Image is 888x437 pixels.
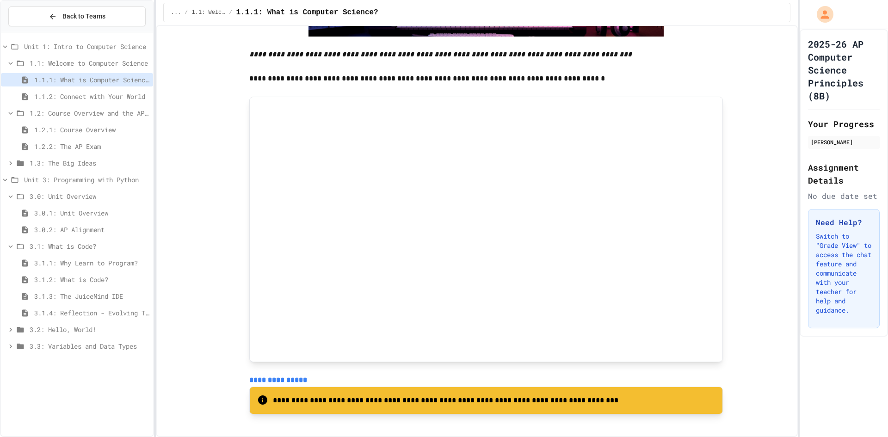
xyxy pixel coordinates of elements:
span: 1.1.1: What is Computer Science? [236,7,378,18]
span: / [185,9,188,16]
span: Back to Teams [62,12,105,21]
span: 3.1: What is Code? [30,241,149,251]
span: 3.0: Unit Overview [30,191,149,201]
span: 1.2.2: The AP Exam [34,142,149,151]
span: 3.0.1: Unit Overview [34,208,149,218]
h2: Your Progress [808,117,880,130]
span: 3.1.2: What is Code? [34,275,149,284]
h2: Assignment Details [808,161,880,187]
div: My Account [807,4,836,25]
span: 1.2.1: Course Overview [34,125,149,135]
span: / [229,9,232,16]
span: 3.1.4: Reflection - Evolving Technology [34,308,149,318]
span: 3.1.3: The JuiceMind IDE [34,291,149,301]
span: 1.1.1: What is Computer Science? [34,75,149,85]
span: Unit 1: Intro to Computer Science [24,42,149,51]
button: Back to Teams [8,6,146,26]
p: Switch to "Grade View" to access the chat feature and communicate with your teacher for help and ... [816,232,872,315]
span: 3.0.2: AP Alignment [34,225,149,234]
span: ... [171,9,181,16]
div: [PERSON_NAME] [811,138,877,146]
h3: Need Help? [816,217,872,228]
span: 3.2: Hello, World! [30,325,149,334]
span: 1.1: Welcome to Computer Science [192,9,226,16]
span: 1.2: Course Overview and the AP Exam [30,108,149,118]
h1: 2025-26 AP Computer Science Principles (8B) [808,37,880,102]
span: 1.3: The Big Ideas [30,158,149,168]
span: 3.1.1: Why Learn to Program? [34,258,149,268]
span: Unit 3: Programming with Python [24,175,149,185]
div: No due date set [808,191,880,202]
span: 3.3: Variables and Data Types [30,341,149,351]
span: 1.1.2: Connect with Your World [34,92,149,101]
span: 1.1: Welcome to Computer Science [30,58,149,68]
